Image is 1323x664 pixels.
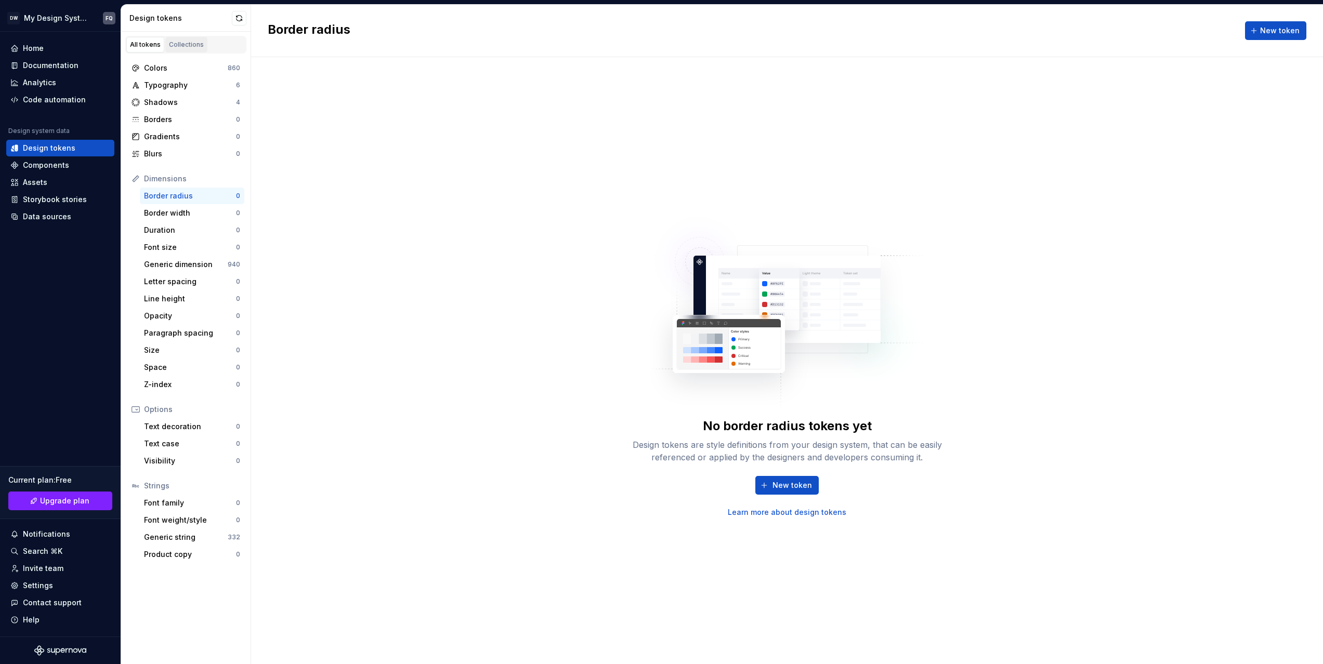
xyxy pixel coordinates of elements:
a: Design tokens [6,140,114,156]
a: Text decoration0 [140,418,244,435]
div: Design tokens are style definitions from your design system, that can be easily referenced or app... [621,439,953,463]
div: Analytics [23,77,56,88]
div: Size [144,345,236,355]
a: Gradients0 [127,128,244,145]
div: 0 [236,192,240,200]
div: Design tokens [23,143,75,153]
button: Help [6,612,114,628]
div: 6 [236,81,240,89]
span: New token [772,480,812,490]
div: 0 [236,550,240,559]
a: Font weight/style0 [140,512,244,528]
div: Font size [144,242,236,253]
div: 860 [228,64,240,72]
a: Line height0 [140,290,244,307]
div: Documentation [23,60,78,71]
div: Assets [23,177,47,188]
div: Colors [144,63,228,73]
div: Strings [144,481,240,491]
div: Options [144,404,240,415]
button: Upgrade plan [8,492,112,510]
div: Borders [144,114,236,125]
a: Z-index0 [140,376,244,393]
div: Opacity [144,311,236,321]
div: Components [23,160,69,170]
div: Design tokens [129,13,232,23]
a: Space0 [140,359,244,376]
a: Analytics [6,74,114,91]
a: Invite team [6,560,114,577]
div: Paragraph spacing [144,328,236,338]
div: Gradients [144,131,236,142]
div: Typography [144,80,236,90]
div: 0 [236,132,240,141]
a: Text case0 [140,435,244,452]
div: My Design System [24,13,90,23]
div: 0 [236,312,240,320]
div: 0 [236,115,240,124]
a: Typography6 [127,77,244,94]
div: 0 [236,422,240,431]
a: Settings [6,577,114,594]
div: 0 [236,295,240,303]
a: Supernova Logo [34,645,86,656]
div: Border radius [144,191,236,201]
a: Duration0 [140,222,244,238]
div: 0 [236,457,240,465]
div: 0 [236,329,240,337]
a: Generic dimension940 [140,256,244,273]
div: 0 [236,499,240,507]
a: Assets [6,174,114,191]
div: Shadows [144,97,236,108]
button: DWMy Design SystemFQ [2,7,119,29]
a: Opacity0 [140,308,244,324]
div: 0 [236,277,240,286]
div: Text case [144,439,236,449]
div: Design system data [8,127,70,135]
div: Font family [144,498,236,508]
div: Contact support [23,597,82,608]
div: 0 [236,209,240,217]
div: 4 [236,98,240,107]
div: 0 [236,380,240,389]
div: Font weight/style [144,515,236,525]
a: Font family0 [140,495,244,511]
a: Paragraph spacing0 [140,325,244,341]
div: Visibility [144,456,236,466]
div: All tokens [130,41,161,49]
button: Contact support [6,594,114,611]
button: New token [1245,21,1306,40]
div: 940 [228,260,240,269]
a: Data sources [6,208,114,225]
a: Visibility0 [140,453,244,469]
a: Colors860 [127,60,244,76]
div: 0 [236,363,240,371]
a: Generic string332 [140,529,244,546]
div: 0 [236,346,240,354]
span: New token [1260,25,1300,36]
a: Documentation [6,57,114,74]
div: FQ [106,14,113,22]
div: Duration [144,225,236,235]
div: 0 [236,226,240,234]
div: Storybook stories [23,194,87,205]
div: Border width [144,208,236,218]
div: Text decoration [144,421,236,432]
a: Shadows4 [127,94,244,111]
div: Letter spacing [144,276,236,287]
div: 0 [236,516,240,524]
div: No border radius tokens yet [703,418,872,434]
a: Letter spacing0 [140,273,244,290]
div: 0 [236,440,240,448]
div: Generic dimension [144,259,228,270]
div: Generic string [144,532,228,542]
div: Blurs [144,149,236,159]
a: Font size0 [140,239,244,256]
div: Search ⌘K [23,546,62,556]
a: Border width0 [140,205,244,221]
a: Code automation [6,91,114,108]
a: Components [6,157,114,174]
div: Code automation [23,95,86,105]
a: Size0 [140,342,244,358]
div: DW [7,12,20,24]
